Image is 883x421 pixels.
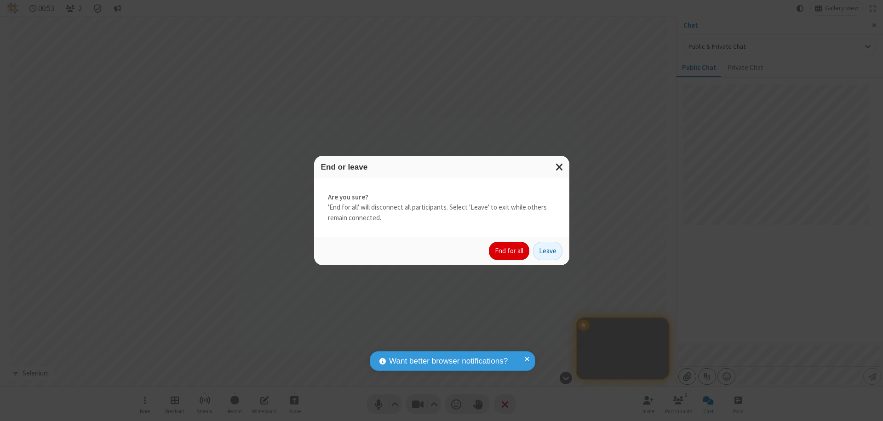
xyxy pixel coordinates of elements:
strong: Are you sure? [328,192,556,203]
span: Want better browser notifications? [389,355,508,367]
div: 'End for all' will disconnect all participants. Select 'Leave' to exit while others remain connec... [314,178,569,237]
h3: End or leave [321,163,562,171]
button: Leave [533,242,562,260]
button: End for all [489,242,529,260]
button: Close modal [550,156,569,178]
